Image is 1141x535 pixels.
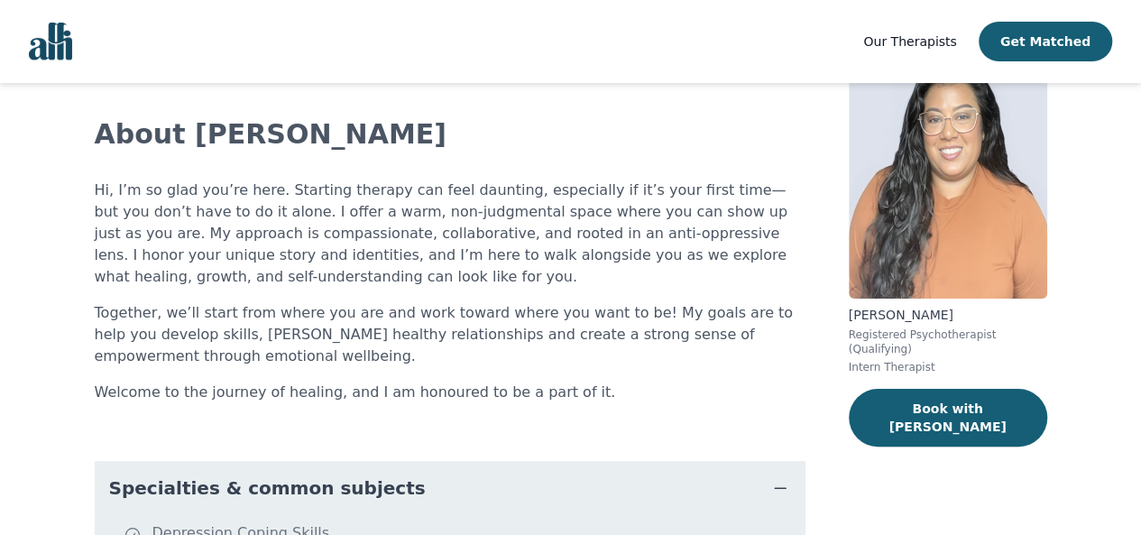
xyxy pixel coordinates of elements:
button: Get Matched [979,22,1112,61]
a: Our Therapists [863,31,956,52]
p: [PERSON_NAME] [849,306,1047,324]
img: alli logo [29,23,72,60]
p: Intern Therapist [849,360,1047,374]
button: Specialties & common subjects [95,461,805,515]
img: Christina_Persaud [849,39,1047,299]
p: Hi, I’m so glad you’re here. Starting therapy can feel daunting, especially if it’s your first ti... [95,180,805,288]
span: Our Therapists [863,34,956,49]
p: Together, we’ll start from where you are and work toward where you want to be! My goals are to he... [95,302,805,367]
button: Book with [PERSON_NAME] [849,389,1047,447]
p: Welcome to the journey of healing, and I am honoured to be a part of it. [95,382,805,403]
span: Specialties & common subjects [109,475,426,501]
h2: About [PERSON_NAME] [95,118,805,151]
p: Registered Psychotherapist (Qualifying) [849,327,1047,356]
